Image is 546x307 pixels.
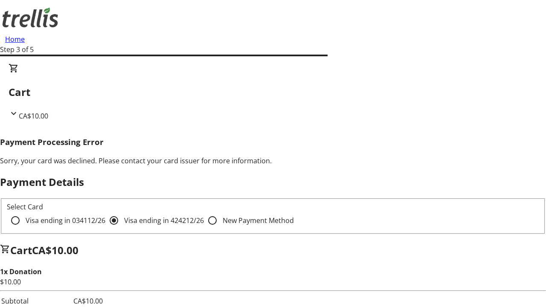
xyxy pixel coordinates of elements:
td: Subtotal [1,295,29,307]
span: CA$10.00 [32,243,78,257]
h2: Cart [9,84,537,100]
div: CartCA$10.00 [9,63,537,121]
div: Select Card [7,202,539,212]
label: New Payment Method [221,215,294,226]
td: CA$10.00 [30,295,103,307]
span: CA$10.00 [19,111,48,121]
span: 12/26 [87,216,105,225]
span: Cart [10,243,32,257]
span: Visa ending in 0341 [26,216,105,225]
span: 12/26 [186,216,204,225]
span: Visa ending in 4242 [124,216,204,225]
